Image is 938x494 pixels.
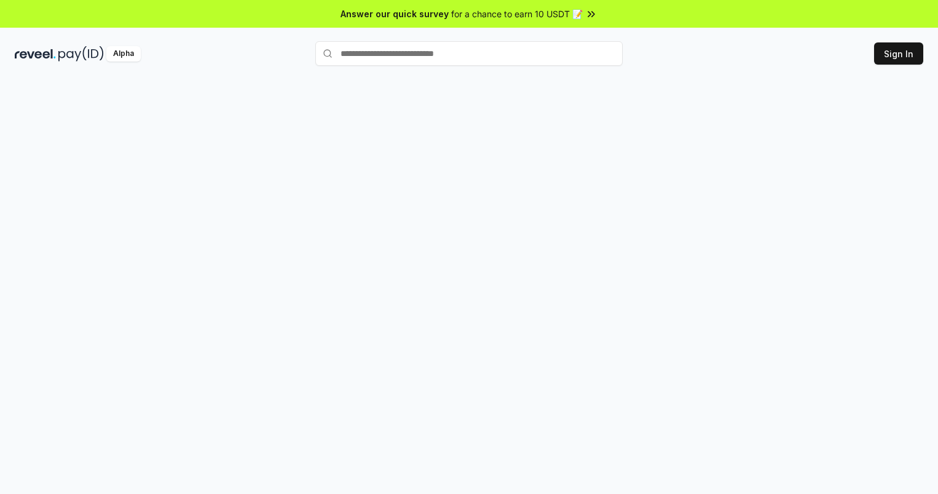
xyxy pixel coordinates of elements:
div: Alpha [106,46,141,62]
button: Sign In [874,42,923,65]
span: for a chance to earn 10 USDT 📝 [451,7,583,20]
img: reveel_dark [15,46,56,62]
span: Answer our quick survey [341,7,449,20]
img: pay_id [58,46,104,62]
